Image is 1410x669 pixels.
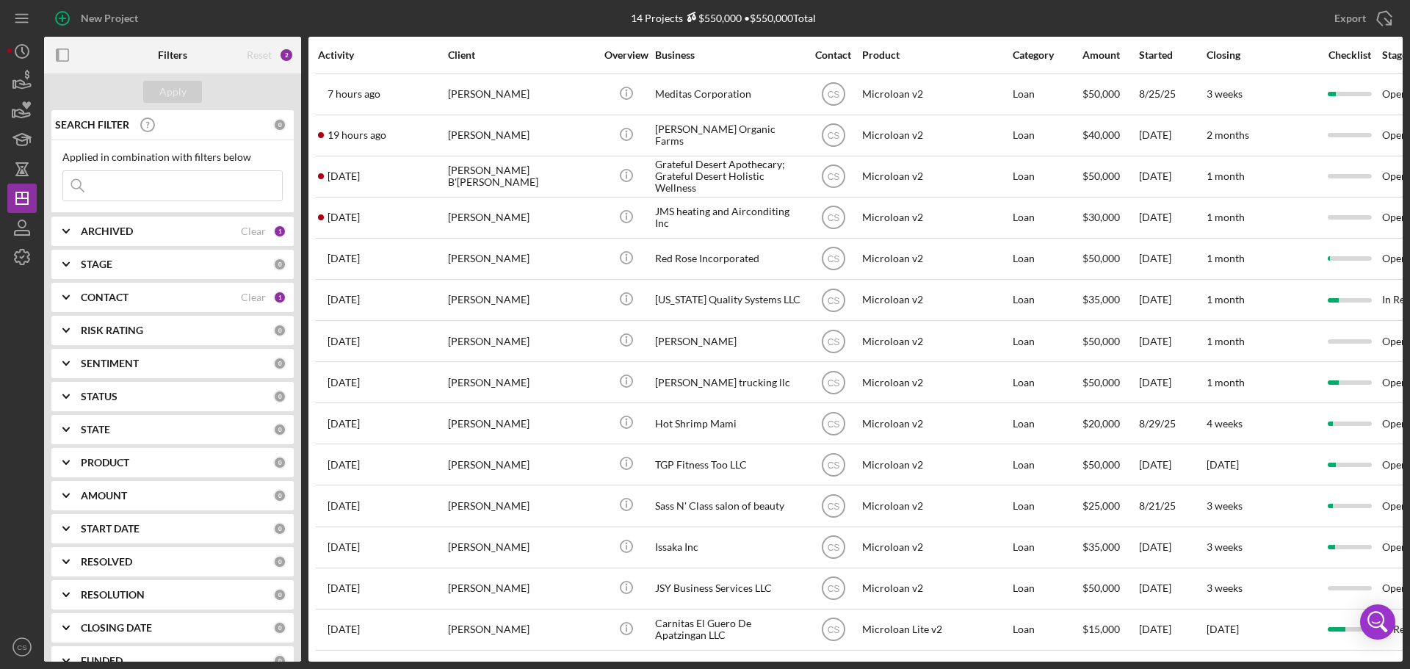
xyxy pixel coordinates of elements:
div: Open Intercom Messenger [1360,604,1395,640]
div: Product [862,49,1009,61]
div: [US_STATE] Quality Systems LLC [655,281,802,319]
b: Filters [158,49,187,61]
div: Amount [1082,49,1138,61]
b: STATE [81,424,110,435]
div: Microloan v2 [862,198,1009,237]
div: 0 [273,258,286,271]
time: 2025-09-11 15:29 [328,253,360,264]
span: $25,000 [1082,499,1120,512]
text: CS [827,131,839,141]
time: 1 month [1207,170,1245,182]
div: Loan [1013,281,1081,319]
time: 2025-09-11 19:03 [328,211,360,223]
time: [DATE] [1207,458,1239,471]
div: Loan [1013,198,1081,237]
div: Loan [1013,75,1081,114]
div: [PERSON_NAME] [448,281,595,319]
div: 0 [273,324,286,337]
div: 14 Projects • $550,000 Total [631,12,816,24]
div: Loan [1013,157,1081,196]
time: 2025-08-26 17:34 [328,500,360,512]
time: 3 weeks [1207,540,1243,553]
time: 1 month [1207,376,1245,388]
div: Microloan v2 [862,75,1009,114]
div: Microloan v2 [862,322,1009,361]
div: Export [1334,4,1366,33]
div: Applied in combination with filters below [62,151,283,163]
div: 8/21/25 [1139,486,1205,525]
div: Loan [1013,610,1081,649]
text: CS [827,625,839,635]
div: [DATE] [1139,528,1205,567]
text: CS [827,419,839,429]
div: Apply [159,81,187,103]
div: [PERSON_NAME] [448,445,595,484]
div: 0 [273,118,286,131]
text: CS [827,295,839,305]
div: Microloan v2 [862,445,1009,484]
time: 2025-09-15 15:37 [328,88,380,100]
div: 0 [273,423,286,436]
time: 2025-08-23 20:47 [328,541,360,553]
div: Reset [247,49,272,61]
text: CS [827,543,839,553]
time: 1 month [1207,335,1245,347]
div: Loan [1013,486,1081,525]
div: Grateful Desert Apothecary; Grateful Desert Holistic Wellness [655,157,802,196]
b: AMOUNT [81,490,127,502]
span: $50,000 [1082,335,1120,347]
div: Microloan v2 [862,116,1009,155]
b: RESOLVED [81,556,132,568]
text: CS [827,90,839,100]
text: CS [827,254,839,264]
div: [PERSON_NAME] [448,75,595,114]
b: STAGE [81,258,112,270]
time: 3 weeks [1207,582,1243,594]
div: Loan [1013,363,1081,402]
div: Category [1013,49,1081,61]
button: New Project [44,4,153,33]
div: Microloan v2 [862,528,1009,567]
time: 2025-08-27 20:10 [328,459,360,471]
div: Closing [1207,49,1317,61]
div: 0 [273,456,286,469]
button: CS [7,632,37,662]
div: [PERSON_NAME] [448,322,595,361]
div: Loan [1013,322,1081,361]
div: 0 [273,357,286,370]
div: [PERSON_NAME] trucking llc [655,363,802,402]
div: Issaka Inc [655,528,802,567]
time: 2025-08-29 21:00 [328,418,360,430]
time: 2025-08-19 19:46 [328,582,360,594]
time: 2 months [1207,129,1249,141]
b: CLOSING DATE [81,622,152,634]
text: CS [827,502,839,512]
div: Loan [1013,569,1081,608]
time: 3 weeks [1207,87,1243,100]
div: Microloan v2 [862,239,1009,278]
div: Meditas Corporation [655,75,802,114]
div: Red Rose Incorporated [655,239,802,278]
div: 0 [273,654,286,668]
b: PRODUCT [81,457,129,469]
text: CS [827,336,839,347]
text: CS [827,172,839,182]
div: Loan [1013,404,1081,443]
div: [PERSON_NAME] [448,486,595,525]
div: [DATE] [1139,239,1205,278]
div: Microloan v2 [862,281,1009,319]
span: $30,000 [1082,211,1120,223]
div: Microloan v2 [862,404,1009,443]
div: 1 [273,291,286,304]
b: FUNDED [81,655,123,667]
b: RESOLUTION [81,589,145,601]
time: [DATE] [1207,623,1239,635]
div: Client [448,49,595,61]
div: [DATE] [1139,610,1205,649]
div: [PERSON_NAME] [448,239,595,278]
div: [PERSON_NAME] B'[PERSON_NAME] [448,157,595,196]
div: JSY Business Services LLC [655,569,802,608]
div: [PERSON_NAME] [448,116,595,155]
div: [DATE] [1139,445,1205,484]
time: 1 month [1207,211,1245,223]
